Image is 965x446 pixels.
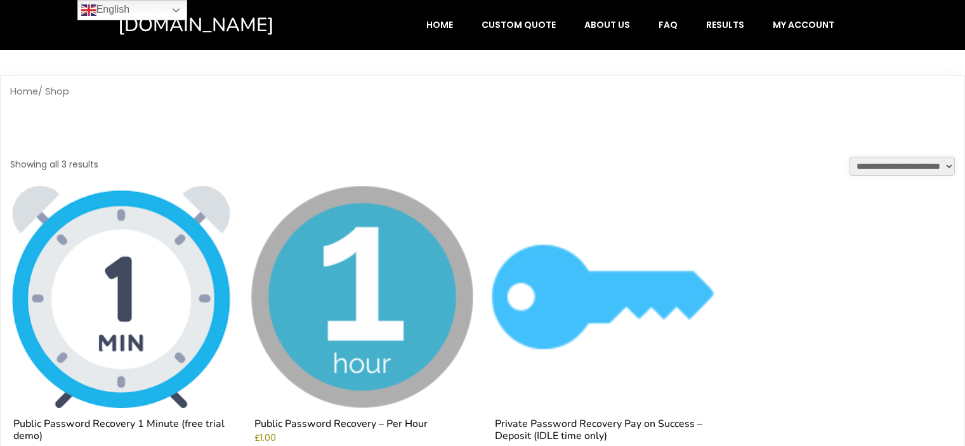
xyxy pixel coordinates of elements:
span: Home [426,19,453,30]
a: My account [759,13,848,37]
span: Custom Quote [482,19,556,30]
bdi: 1.00 [254,432,276,444]
a: Private Password Recovery Pay on Success – Deposit (IDLE time only) [492,186,714,445]
span: About Us [584,19,630,30]
span: £ [254,432,260,444]
a: About Us [571,13,643,37]
h1: Shop [10,107,955,157]
img: en [81,3,96,18]
a: Custom Quote [468,13,569,37]
p: Showing all 3 results [10,157,98,173]
a: Home [10,85,38,98]
img: Public Password Recovery - Per Hour [251,186,473,408]
span: Results [706,19,744,30]
select: Shop order [850,157,955,176]
h2: Public Password Recovery – Per Hour [251,418,473,433]
h2: Public Password Recovery 1 Minute (free trial demo) [10,418,232,445]
a: Results [693,13,758,37]
img: Private Password Recovery Pay on Success - Deposit (IDLE time only) [492,186,714,408]
a: FAQ [645,13,691,37]
a: Home [413,13,466,37]
span: FAQ [659,19,678,30]
a: Public Password Recovery 1 Minute (free trial demo) [10,186,232,445]
span: My account [773,19,834,30]
h2: Private Password Recovery Pay on Success – Deposit (IDLE time only) [492,418,714,445]
img: Public Password Recovery 1 Minute (free trial demo) [10,186,232,408]
a: [DOMAIN_NAME] [118,13,328,37]
nav: Breadcrumb [10,86,955,98]
a: Public Password Recovery – Per Hour [251,186,473,433]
